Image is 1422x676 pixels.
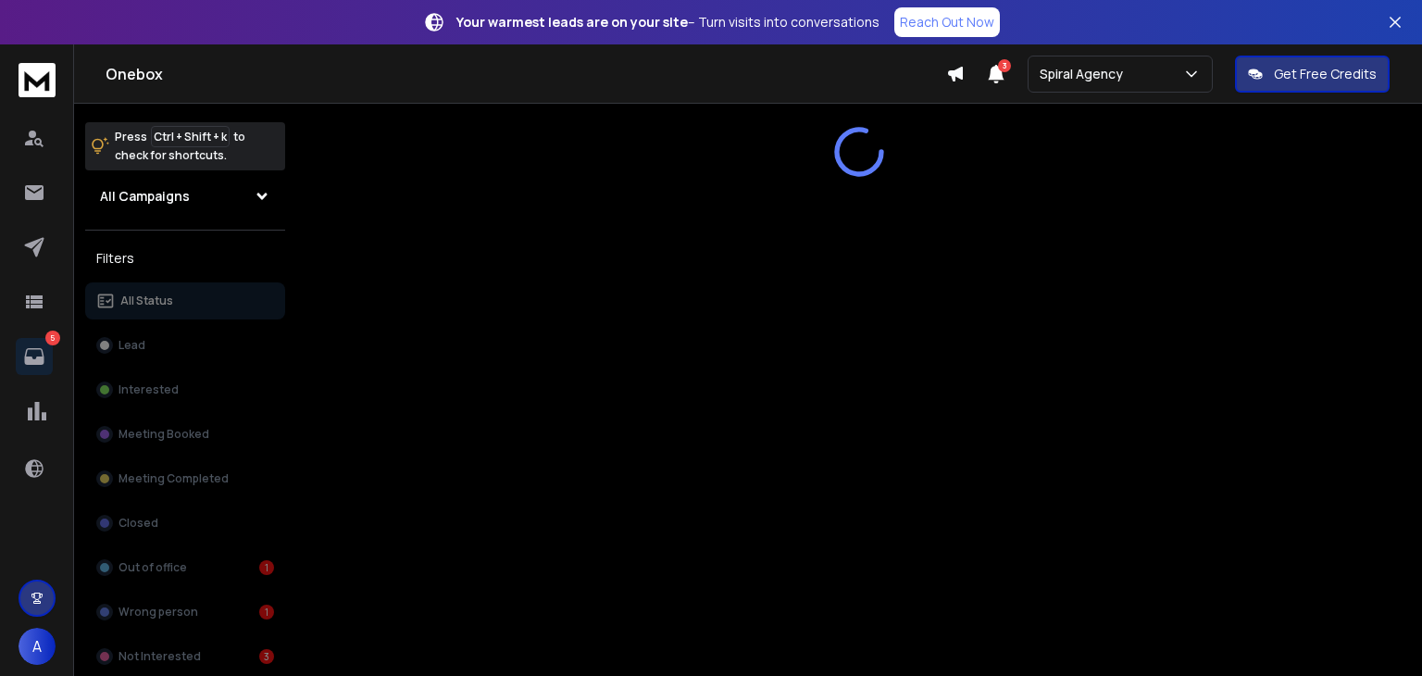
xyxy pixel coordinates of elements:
[998,59,1011,72] span: 3
[115,128,245,165] p: Press to check for shortcuts.
[894,7,1000,37] a: Reach Out Now
[100,187,190,206] h1: All Campaigns
[85,178,285,215] button: All Campaigns
[1274,65,1377,83] p: Get Free Credits
[1040,65,1130,83] p: Spiral Agency
[16,338,53,375] a: 5
[45,331,60,345] p: 5
[900,13,994,31] p: Reach Out Now
[151,126,230,147] span: Ctrl + Shift + k
[456,13,879,31] p: – Turn visits into conversations
[19,628,56,665] button: A
[456,13,688,31] strong: Your warmest leads are on your site
[19,63,56,97] img: logo
[1235,56,1390,93] button: Get Free Credits
[106,63,946,85] h1: Onebox
[85,245,285,271] h3: Filters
